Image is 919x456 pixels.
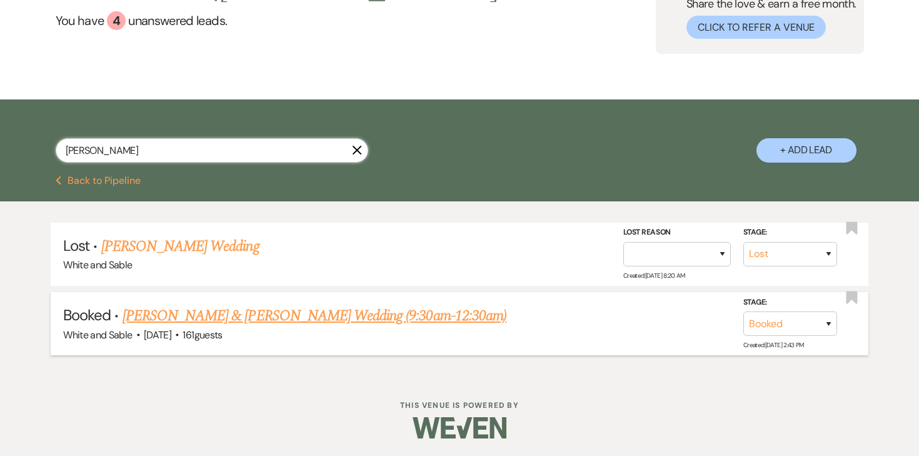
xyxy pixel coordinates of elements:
[686,16,826,39] button: Click to Refer a Venue
[107,11,126,30] div: 4
[63,328,132,342] span: White and Sable
[623,271,685,280] span: Created: [DATE] 8:20 AM
[743,295,837,309] label: Stage:
[183,328,222,342] span: 161 guests
[63,305,111,325] span: Booked
[56,138,368,163] input: Search by name, event date, email address or phone number
[743,341,804,349] span: Created: [DATE] 2:43 PM
[123,305,506,327] a: [PERSON_NAME] & [PERSON_NAME] Wedding (9:30am-12:30am)
[63,236,89,255] span: Lost
[756,138,856,163] button: + Add Lead
[144,328,171,342] span: [DATE]
[101,235,259,258] a: [PERSON_NAME] Wedding
[413,406,506,450] img: Weven Logo
[63,258,132,271] span: White and Sable
[623,226,731,240] label: Lost Reason
[56,11,510,30] a: You have 4 unanswered leads.
[743,226,837,240] label: Stage:
[56,176,141,186] button: Back to Pipeline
